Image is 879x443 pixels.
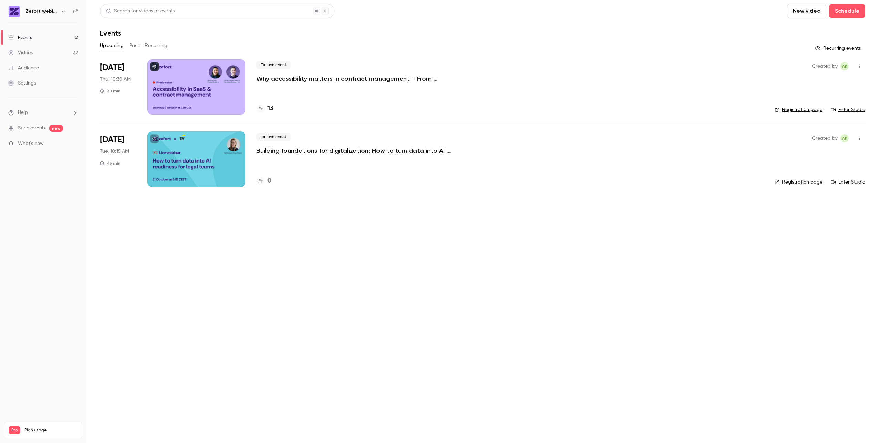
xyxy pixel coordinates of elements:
[8,49,33,56] div: Videos
[256,176,271,186] a: 0
[267,176,271,186] h4: 0
[8,34,32,41] div: Events
[256,61,291,69] span: Live event
[70,141,78,147] iframe: Noticeable Trigger
[100,59,136,115] div: Oct 9 Thu, 10:30 AM (Europe/Helsinki)
[831,179,865,186] a: Enter Studio
[100,160,120,166] div: 45 min
[775,106,822,113] a: Registration page
[129,40,139,51] button: Past
[842,134,847,142] span: AK
[840,62,849,70] span: Anna Kauppila
[26,8,58,15] h6: Zefort webinars
[831,106,865,113] a: Enter Studio
[267,104,273,113] h4: 13
[829,4,865,18] button: Schedule
[842,62,847,70] span: AK
[18,140,44,147] span: What's new
[812,134,838,142] span: Created by
[106,8,175,15] div: Search for videos or events
[256,147,463,155] a: Building foundations for digitalization: How to turn data into AI readiness for legal teams
[18,109,28,116] span: Help
[49,125,63,132] span: new
[100,131,136,187] div: Oct 21 Tue, 10:15 AM (Europe/Helsinki)
[9,6,20,17] img: Zefort webinars
[787,4,826,18] button: New video
[775,179,822,186] a: Registration page
[24,427,78,433] span: Plan usage
[256,75,463,83] a: Why accessibility matters in contract management – From regulation to real-world usability
[100,40,124,51] button: Upcoming
[8,109,78,116] li: help-dropdown-opener
[256,104,273,113] a: 13
[100,76,131,83] span: Thu, 10:30 AM
[812,43,865,54] button: Recurring events
[100,88,120,94] div: 30 min
[100,148,129,155] span: Tue, 10:15 AM
[256,133,291,141] span: Live event
[9,426,20,434] span: Pro
[8,80,36,87] div: Settings
[812,62,838,70] span: Created by
[100,62,124,73] span: [DATE]
[840,134,849,142] span: Anna Kauppila
[100,134,124,145] span: [DATE]
[8,65,39,71] div: Audience
[145,40,168,51] button: Recurring
[18,125,45,132] a: SpeakerHub
[100,29,121,37] h1: Events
